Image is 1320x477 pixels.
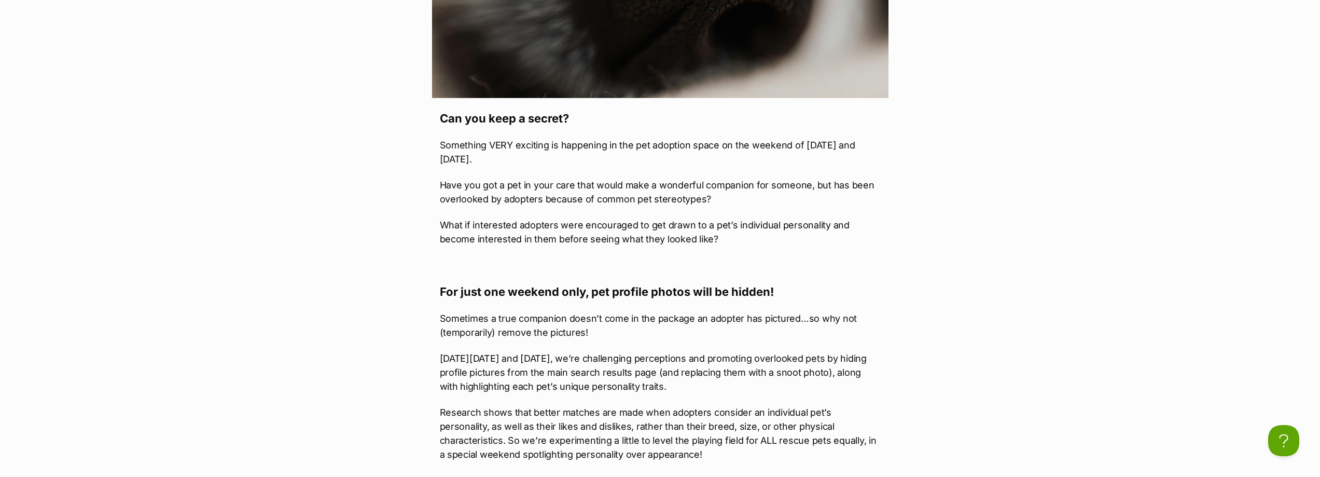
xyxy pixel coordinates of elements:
strong: Can you keep a secret? [440,112,569,125]
img: adc.png [148,1,155,8]
p: Research shows that better matches are made when adopters consider an individual pet’s personalit... [440,405,881,461]
p: [DATE][DATE] and [DATE], we’re challenging perceptions and promoting overlooked pets by hiding pr... [440,351,881,393]
p: Something VERY exciting is happening in the pet adoption space on the weekend of [DATE] and [DATE]. [440,138,881,166]
p: What if interested adopters were encouraged to get drawn to a pet’s individual personality and be... [440,218,881,246]
p: Have you got a pet in your care that would make a wonderful companion for someone, but has been o... [440,178,881,206]
b: For just one weekend only, pet profile photos will be hidden! [440,285,774,298]
p: Sometimes a true companion doesn’t come in the package an adopter has pictured…so why not (tempor... [440,311,881,339]
iframe: Help Scout Beacon - Open [1268,425,1299,456]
